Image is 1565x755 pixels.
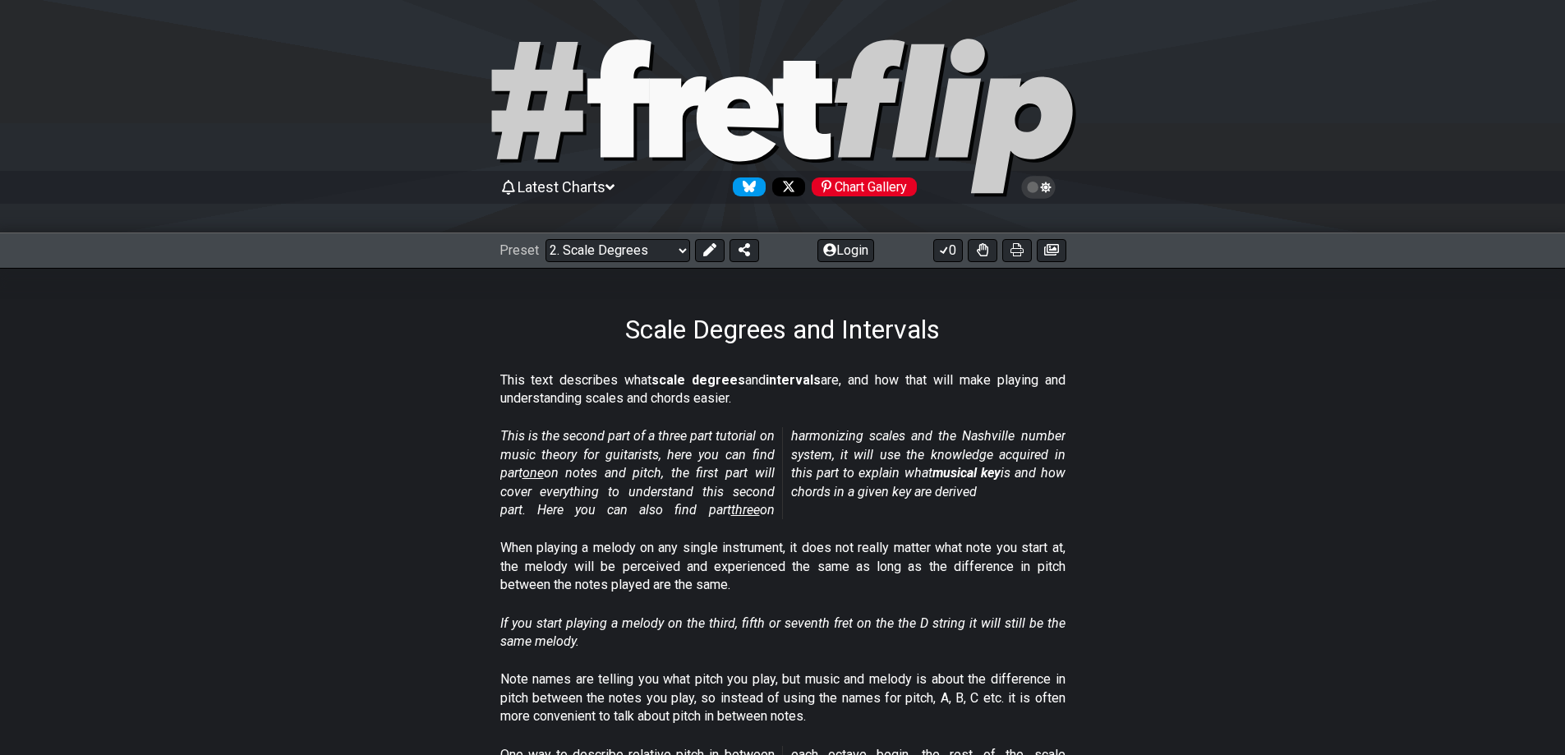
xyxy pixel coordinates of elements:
a: Follow #fretflip at X [766,177,805,196]
button: Print [1002,239,1032,262]
select: Preset [545,239,690,262]
strong: musical key [932,465,1001,481]
button: Share Preset [730,239,759,262]
p: This text describes what and are, and how that will make playing and understanding scales and cho... [500,371,1066,408]
button: Create image [1037,239,1066,262]
em: This is the second part of a three part tutorial on music theory for guitarists, here you can fin... [500,428,1066,518]
em: If you start playing a melody on the third, fifth or seventh fret on the the D string it will sti... [500,615,1066,649]
span: Toggle light / dark theme [1029,180,1048,195]
p: Note names are telling you what pitch you play, but music and melody is about the difference in p... [500,670,1066,725]
strong: scale degrees [651,372,745,388]
h1: Scale Degrees and Intervals [625,314,940,345]
a: #fretflip at Pinterest [805,177,917,196]
span: Latest Charts [518,178,605,196]
button: Toggle Dexterity for all fretkits [968,239,997,262]
p: When playing a melody on any single instrument, it does not really matter what note you start at,... [500,539,1066,594]
span: Preset [499,242,539,258]
a: Follow #fretflip at Bluesky [726,177,766,196]
span: three [731,502,760,518]
strong: intervals [766,372,821,388]
button: Edit Preset [695,239,725,262]
button: 0 [933,239,963,262]
button: Login [817,239,874,262]
span: one [522,465,544,481]
div: Chart Gallery [812,177,917,196]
